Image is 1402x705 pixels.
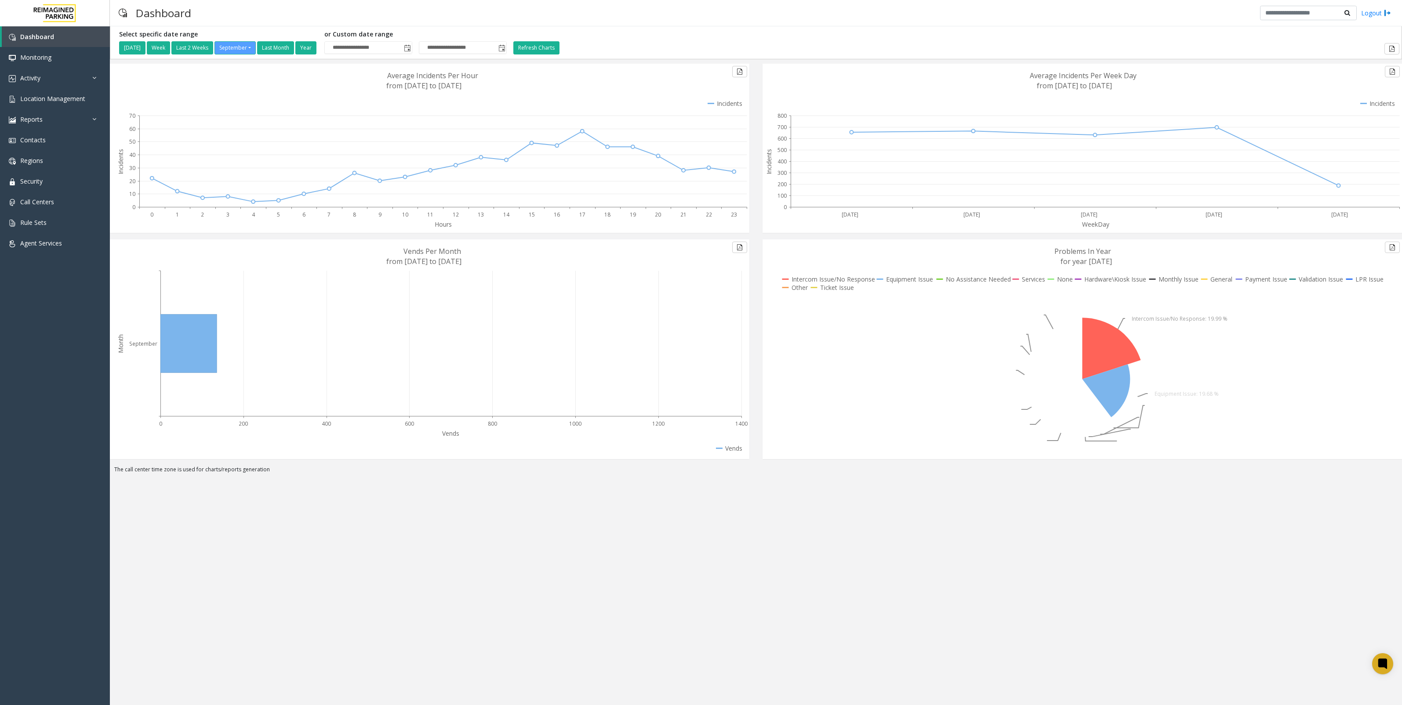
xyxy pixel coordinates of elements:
[324,31,507,38] h5: or Custom date range
[277,211,280,218] text: 5
[9,199,16,206] img: 'icon'
[442,429,459,437] text: Vends
[488,420,497,427] text: 800
[513,41,559,54] button: Refresh Charts
[963,211,980,218] text: [DATE]
[257,41,294,54] button: Last Month
[765,149,773,174] text: Incidents
[386,81,461,90] text: from [DATE] to [DATE]
[119,31,318,38] h5: Select specific date range
[706,211,712,218] text: 22
[453,211,459,218] text: 12
[784,203,787,211] text: 0
[147,41,170,54] button: Week
[1361,8,1391,18] a: Logout
[680,211,686,218] text: 21
[655,211,661,218] text: 20
[129,138,135,145] text: 50
[777,192,787,199] text: 100
[1132,315,1228,322] text: Intercom Issue/No Response: 19.99 %
[777,112,787,119] text: 800
[201,211,204,218] text: 2
[353,211,356,218] text: 8
[9,220,16,227] img: 'icon'
[478,211,484,218] text: 13
[239,420,248,427] text: 200
[9,54,16,61] img: 'icon'
[579,211,585,218] text: 17
[378,211,381,218] text: 9
[1061,257,1112,266] text: for year [DATE]
[129,125,135,133] text: 60
[20,239,62,247] span: Agent Services
[731,211,737,218] text: 23
[403,246,461,256] text: Vends Per Month
[427,211,433,218] text: 11
[129,340,157,347] text: September
[604,211,610,218] text: 18
[842,211,858,218] text: [DATE]
[129,177,135,185] text: 20
[9,75,16,82] img: 'icon'
[497,42,506,54] span: Toggle popup
[777,158,787,165] text: 400
[732,242,747,253] button: Export to pdf
[132,203,135,211] text: 0
[20,218,47,227] span: Rule Sets
[777,146,787,154] text: 500
[387,71,478,80] text: Average Incidents Per Hour
[777,123,787,131] text: 700
[9,96,16,103] img: 'icon'
[9,178,16,185] img: 'icon'
[131,2,196,24] h3: Dashboard
[777,135,787,142] text: 600
[159,420,162,427] text: 0
[1054,246,1111,256] text: Problems In Year
[630,211,636,218] text: 19
[20,74,40,82] span: Activity
[1030,71,1137,80] text: Average Incidents Per Week Day
[529,211,535,218] text: 15
[9,34,16,41] img: 'icon'
[176,211,179,218] text: 1
[1385,66,1400,77] button: Export to pdf
[1082,220,1110,228] text: WeekDay
[20,177,43,185] span: Security
[116,334,125,353] text: Month
[9,116,16,123] img: 'icon'
[402,42,412,54] span: Toggle popup
[295,41,316,54] button: Year
[171,41,213,54] button: Last 2 Weeks
[129,190,135,198] text: 10
[732,66,747,77] button: Export to pdf
[735,420,748,427] text: 1400
[302,211,305,218] text: 6
[110,466,1402,478] div: The call center time zone is used for charts/reports generation
[20,33,54,41] span: Dashboard
[129,151,135,159] text: 40
[1081,211,1097,218] text: [DATE]
[20,94,85,103] span: Location Management
[20,136,46,144] span: Contacts
[116,149,125,174] text: Incidents
[405,420,414,427] text: 600
[777,169,787,177] text: 300
[252,211,255,218] text: 4
[503,211,510,218] text: 14
[20,198,54,206] span: Call Centers
[226,211,229,218] text: 3
[554,211,560,218] text: 16
[327,211,331,218] text: 7
[1384,8,1391,18] img: logout
[777,181,787,188] text: 200
[119,41,145,54] button: [DATE]
[1206,211,1222,218] text: [DATE]
[2,26,110,47] a: Dashboard
[9,158,16,165] img: 'icon'
[386,257,461,266] text: from [DATE] to [DATE]
[20,115,43,123] span: Reports
[20,53,51,61] span: Monitoring
[9,137,16,144] img: 'icon'
[1384,43,1399,54] button: Export to pdf
[1037,81,1112,90] text: from [DATE] to [DATE]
